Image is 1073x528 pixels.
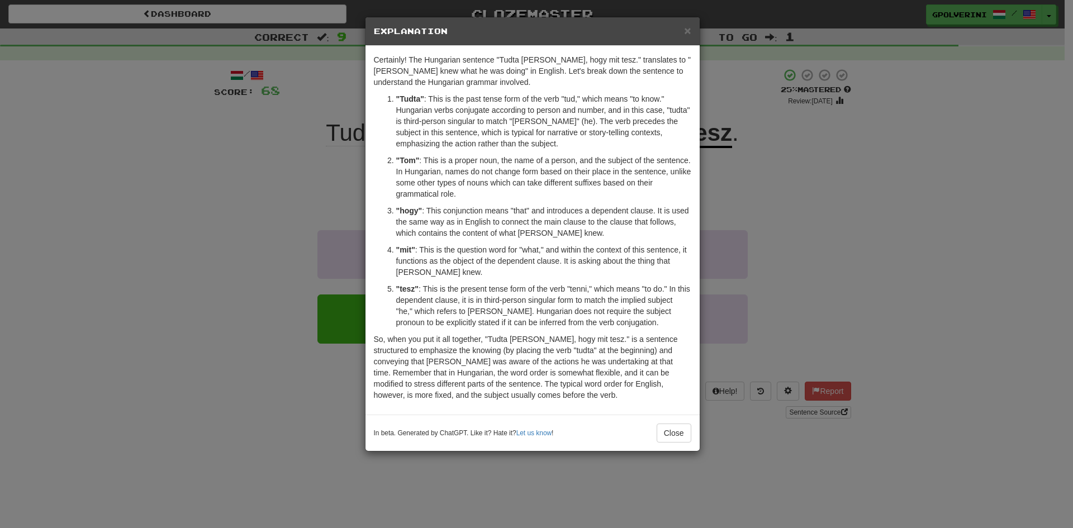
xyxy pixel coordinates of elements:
[374,429,554,438] small: In beta. Generated by ChatGPT. Like it? Hate it? !
[396,155,691,199] p: : This is a proper noun, the name of a person, and the subject of the sentence. In Hungarian, nam...
[396,205,691,239] p: : This conjunction means "that" and introduces a dependent clause. It is used the same way as in ...
[396,284,419,293] strong: "tesz"
[684,25,691,36] button: Close
[396,283,691,328] p: : This is the present tense form of the verb "tenni," which means "to do." In this dependent clau...
[396,244,691,278] p: : This is the question word for "what," and within the context of this sentence, it functions as ...
[516,429,552,437] a: Let us know
[396,94,424,103] strong: "Tudta"
[396,245,415,254] strong: "mit"
[657,424,691,443] button: Close
[684,24,691,37] span: ×
[374,54,691,88] p: Certainly! The Hungarian sentence "Tudta [PERSON_NAME], hogy mit tesz." translates to "[PERSON_NA...
[396,93,691,149] p: : This is the past tense form of the verb "tud," which means "to know." Hungarian verbs conjugate...
[396,156,420,165] strong: "Tom"
[396,206,422,215] strong: "hogy"
[374,334,691,401] p: So, when you put it all together, "Tudta [PERSON_NAME], hogy mit tesz." is a sentence structured ...
[374,26,691,37] h5: Explanation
